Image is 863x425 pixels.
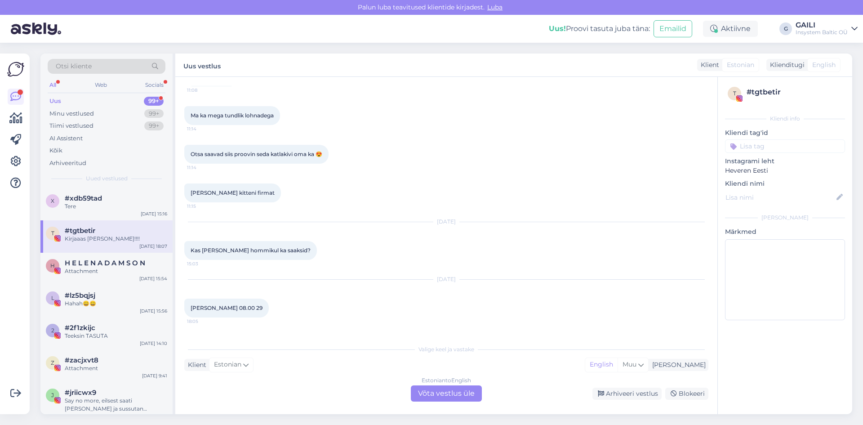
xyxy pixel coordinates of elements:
[187,260,221,267] span: 15:03
[549,23,650,34] div: Proovi tasuta juba täna:
[187,125,221,132] span: 11:14
[191,112,274,119] span: Ma ka mega tundlik lohnadega
[65,397,167,413] div: Say no more, eilsest saati [PERSON_NAME] ja sussutan [PERSON_NAME] abikaasa valgele särgile [PERS...
[187,87,221,94] span: 11:08
[65,259,145,267] span: H E L E N A D A M S O N
[649,360,706,370] div: [PERSON_NAME]
[65,194,102,202] span: #xdb59tad
[665,388,708,400] div: Blokeeri
[585,358,618,371] div: English
[142,372,167,379] div: [DATE] 9:41
[184,360,206,370] div: Klient
[139,275,167,282] div: [DATE] 15:54
[49,97,61,106] div: Uus
[796,29,848,36] div: Insystem Baltic OÜ
[779,22,792,35] div: G
[725,139,845,153] input: Lisa tag
[187,203,221,210] span: 11:15
[144,121,164,130] div: 99+
[422,376,471,385] div: Estonian to English
[191,304,262,311] span: [PERSON_NAME] 08.00 29
[49,146,62,155] div: Kõik
[65,300,167,308] div: Hahah😄😄
[411,385,482,402] div: Võta vestlus üle
[140,308,167,314] div: [DATE] 15:56
[725,192,835,202] input: Lisa nimi
[703,21,758,37] div: Aktiivne
[623,360,636,368] span: Muu
[725,179,845,188] p: Kliendi nimi
[140,340,167,347] div: [DATE] 14:10
[65,202,167,210] div: Tere
[654,20,692,37] button: Emailid
[51,359,54,366] span: z
[725,128,845,138] p: Kliendi tag'id
[65,267,167,275] div: Attachment
[725,115,845,123] div: Kliendi info
[50,262,55,269] span: H
[65,291,95,300] span: #lz5bqjsj
[51,230,54,237] span: t
[51,392,54,398] span: j
[144,97,164,106] div: 99+
[725,166,845,175] p: Heveren Eesti
[93,79,109,91] div: Web
[48,79,58,91] div: All
[796,22,858,36] a: GAILIInsystem Baltic OÜ
[191,247,311,254] span: Kas [PERSON_NAME] hommikul ka saaksid?
[725,157,845,166] p: Instagrami leht
[183,59,221,71] label: Uus vestlus
[796,22,848,29] div: GAILI
[143,79,165,91] div: Socials
[86,174,128,183] span: Uued vestlused
[697,60,719,70] div: Klient
[725,214,845,222] div: [PERSON_NAME]
[733,90,736,97] span: t
[144,109,164,118] div: 99+
[65,389,96,397] span: #jriicwx9
[51,327,54,334] span: 2
[727,60,754,70] span: Estonian
[49,109,94,118] div: Minu vestlused
[592,388,662,400] div: Arhiveeri vestlus
[49,159,86,168] div: Arhiveeritud
[65,324,95,332] span: #2f1zkijc
[485,3,505,11] span: Luba
[65,356,98,364] span: #zacjxvt8
[56,62,92,71] span: Otsi kliente
[184,275,708,283] div: [DATE]
[766,60,805,70] div: Klienditugi
[51,197,54,204] span: x
[549,24,566,33] b: Uus!
[725,227,845,237] p: Märkmed
[187,318,221,325] span: 18:05
[141,210,167,217] div: [DATE] 15:16
[139,243,167,250] div: [DATE] 18:07
[191,151,322,157] span: Otsa saavad siis proovin seda katlakivi oma ka 😍
[51,295,54,301] span: l
[214,360,241,370] span: Estonian
[65,332,167,340] div: Teeksin TASUTA
[747,87,842,98] div: # tgtbetir
[184,218,708,226] div: [DATE]
[184,345,708,353] div: Valige keel ja vastake
[191,189,275,196] span: [PERSON_NAME] kitteni firmat
[49,121,93,130] div: Tiimi vestlused
[65,227,95,235] span: #tgtbetir
[187,164,221,171] span: 11:14
[7,61,24,78] img: Askly Logo
[139,413,167,420] div: [DATE] 16:00
[812,60,836,70] span: English
[49,134,83,143] div: AI Assistent
[65,235,167,243] div: Kirjaaas [PERSON_NAME]!!!!
[65,364,167,372] div: Attachment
